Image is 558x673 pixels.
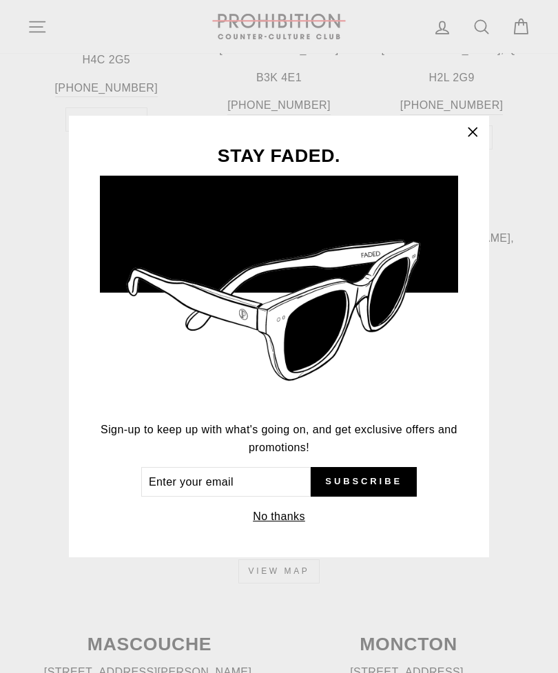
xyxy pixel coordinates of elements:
[141,467,311,497] input: Enter your email
[325,475,402,488] span: Subscribe
[311,467,417,497] button: Subscribe
[100,147,458,165] h3: STAY FADED.
[100,421,458,456] p: Sign-up to keep up with what's going on, and get exclusive offers and promotions!
[249,507,309,526] button: No thanks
